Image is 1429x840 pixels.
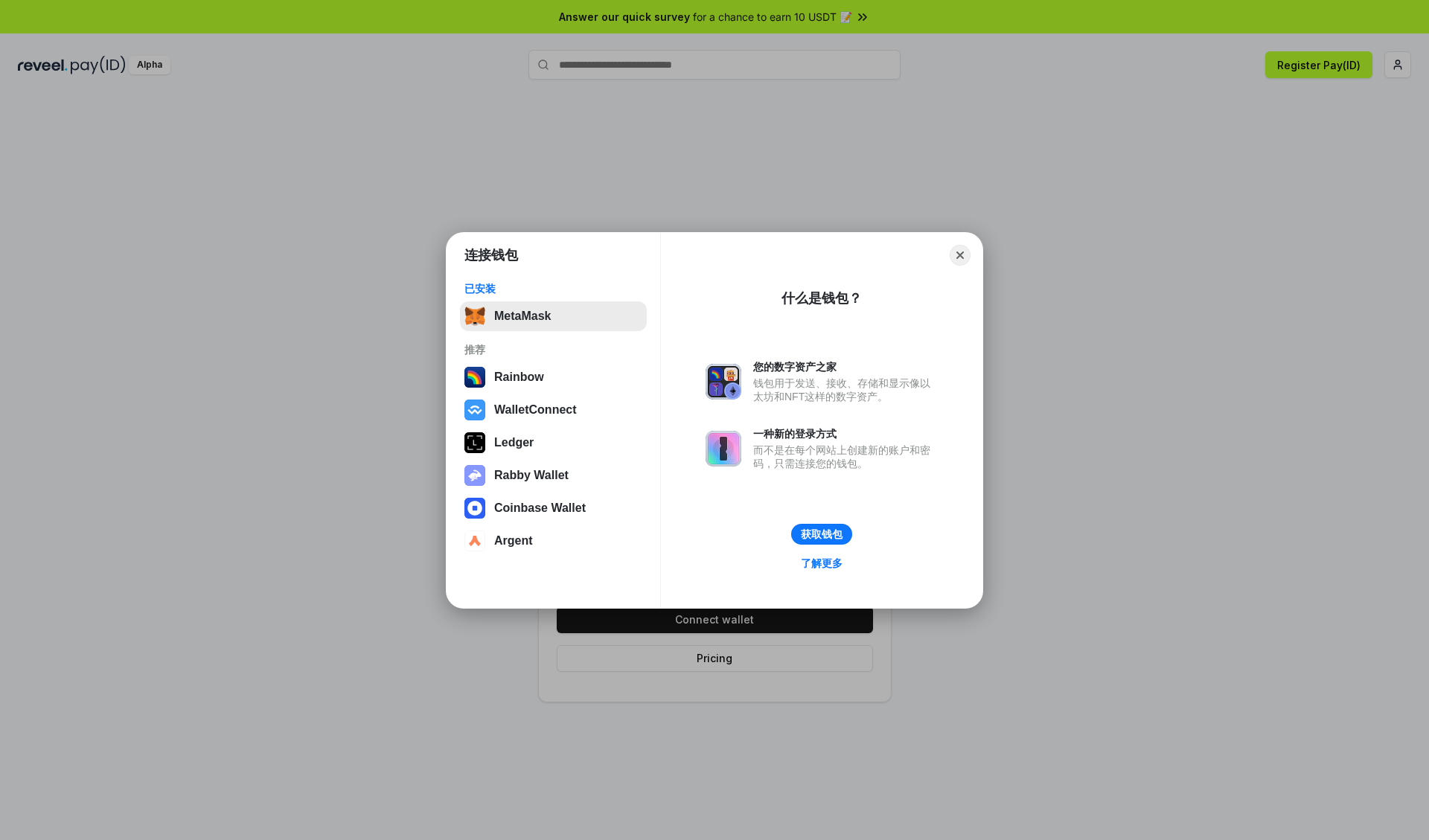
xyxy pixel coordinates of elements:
[464,400,485,420] img: svg+xml,%3Csvg%20width%3D%2228%22%20height%3D%2228%22%20viewBox%3D%220%200%2028%2028%22%20fill%3D...
[464,246,518,264] h1: 连接钱包
[494,501,586,515] div: Coinbase Wallet
[460,461,647,490] button: Rabby Wallet
[464,432,485,453] img: svg+xml,%3Csvg%20xmlns%3D%22http%3A%2F%2Fwww.w3.org%2F2000%2Fsvg%22%20width%3D%2228%22%20height%3...
[706,431,741,467] img: svg+xml,%3Csvg%20xmlns%3D%22http%3A%2F%2Fwww.w3.org%2F2000%2Fsvg%22%20fill%3D%22none%22%20viewBox...
[460,526,647,556] button: Argent
[460,428,647,458] button: Ledger
[460,301,647,331] button: MetaMask
[464,498,485,519] img: svg+xml,%3Csvg%20width%3D%2228%22%20height%3D%2228%22%20viewBox%3D%220%200%2028%2028%22%20fill%3D...
[494,403,577,417] div: WalletConnect
[950,245,971,266] button: Close
[464,343,642,356] div: 推荐
[781,289,862,307] div: 什么是钱包？
[494,534,533,548] div: Argent
[801,557,843,570] div: 了解更多
[460,395,647,425] button: WalletConnect
[464,282,642,295] div: 已安装
[801,528,843,541] div: 获取钱包
[753,443,938,470] div: 而不是在每个网站上创建新的账户和密码，只需连接您的钱包。
[464,306,485,327] img: svg+xml,%3Csvg%20fill%3D%22none%22%20height%3D%2233%22%20viewBox%3D%220%200%2035%2033%22%20width%...
[791,524,852,545] button: 获取钱包
[460,493,647,523] button: Coinbase Wallet
[464,367,485,388] img: svg+xml,%3Csvg%20width%3D%22120%22%20height%3D%22120%22%20viewBox%3D%220%200%20120%20120%22%20fil...
[460,362,647,392] button: Rainbow
[753,376,938,403] div: 钱包用于发送、接收、存储和显示像以太坊和NFT这样的数字资产。
[464,530,485,551] img: svg+xml,%3Csvg%20width%3D%2228%22%20height%3D%2228%22%20viewBox%3D%220%200%2028%2028%22%20fill%3D...
[753,427,938,440] div: 一种新的登录方式
[494,436,534,449] div: Ledger
[494,371,544,384] div: Rainbow
[706,364,741,400] img: svg+xml,%3Csvg%20xmlns%3D%22http%3A%2F%2Fwww.w3.org%2F2000%2Fsvg%22%20fill%3D%22none%22%20viewBox...
[494,469,569,482] div: Rabby Wallet
[494,310,551,323] div: MetaMask
[792,554,851,573] a: 了解更多
[753,360,938,373] div: 您的数字资产之家
[464,465,485,486] img: svg+xml,%3Csvg%20xmlns%3D%22http%3A%2F%2Fwww.w3.org%2F2000%2Fsvg%22%20fill%3D%22none%22%20viewBox...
